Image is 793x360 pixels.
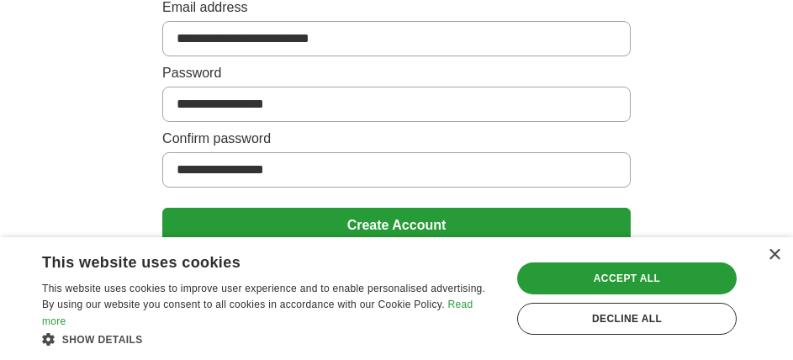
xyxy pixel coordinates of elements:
div: Show details [42,331,497,347]
label: Password [162,63,631,83]
span: Show details [62,334,143,346]
div: Close [768,249,780,262]
div: This website uses cookies [42,247,455,273]
div: Accept all [517,262,737,294]
label: Confirm password [162,129,631,149]
button: Create Account [162,208,631,243]
div: Decline all [517,303,737,335]
span: This website uses cookies to improve user experience and to enable personalised advertising. By u... [42,283,485,311]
